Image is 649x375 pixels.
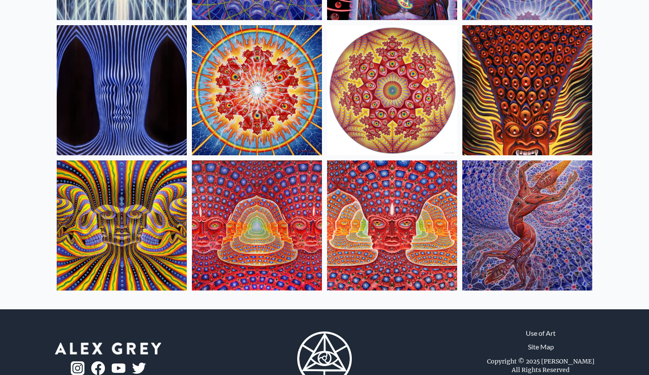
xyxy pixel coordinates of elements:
[487,357,594,366] div: Copyright © 2025 [PERSON_NAME]
[512,366,570,374] div: All Rights Reserved
[71,361,84,375] img: ig-logo.png
[91,361,105,375] img: fb-logo.png
[528,342,554,352] a: Site Map
[132,363,146,374] img: twitter-logo.png
[112,363,125,373] img: youtube-logo.png
[526,328,556,338] a: Use of Art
